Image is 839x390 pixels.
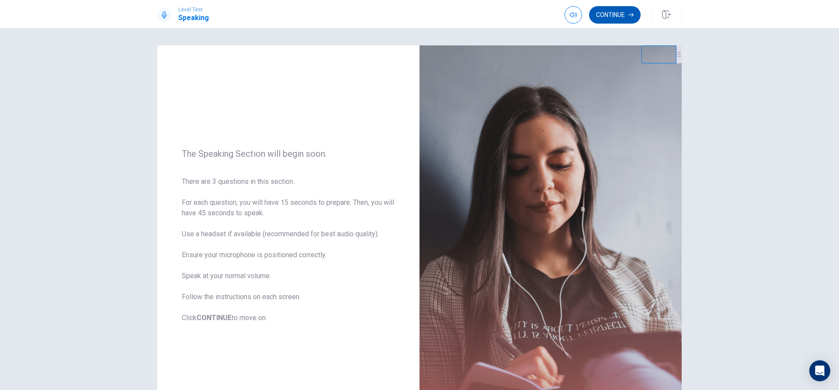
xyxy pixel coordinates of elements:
b: CONTINUE [197,314,232,322]
button: Continue [589,6,641,24]
span: The Speaking Section will begin soon. [182,148,395,159]
span: There are 3 questions in this section. For each question, you will have 15 seconds to prepare. Th... [182,176,395,323]
h1: Speaking [178,13,209,23]
span: Level Test [178,7,209,13]
div: Open Intercom Messenger [809,360,830,381]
